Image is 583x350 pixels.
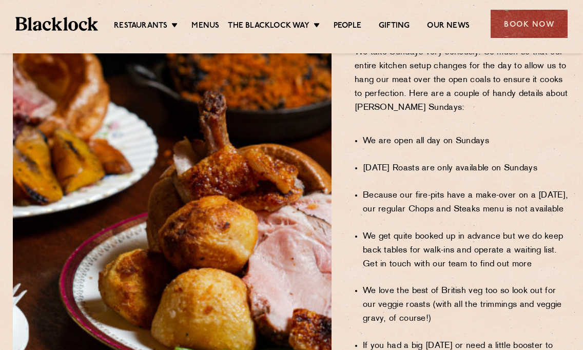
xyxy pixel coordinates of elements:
[363,284,570,326] li: We love the best of British veg too so look out for our veggie roasts (with all the trimmings and...
[363,189,570,217] li: Because our fire-pits have a make-over on a [DATE], our regular Chops and Steaks menu is not avai...
[15,17,98,31] img: BL_Textured_Logo-footer-cropped.svg
[355,46,570,129] p: We take Sundays very seriously. So much so that our entire kitchen setup changes for the day to a...
[191,21,219,32] a: Menus
[427,21,470,32] a: Our News
[363,162,570,176] li: [DATE] Roasts are only available on Sundays
[114,21,167,32] a: Restaurants
[228,21,309,32] a: The Blacklock Way
[491,10,568,38] div: Book Now
[379,21,410,32] a: Gifting
[363,134,570,148] li: We are open all day on Sundays
[363,230,570,271] li: We get quite booked up in advance but we do keep back tables for walk-ins and operate a waiting l...
[334,21,361,32] a: People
